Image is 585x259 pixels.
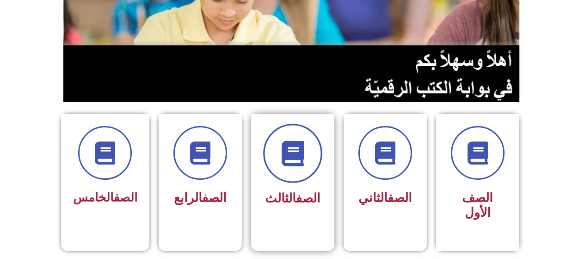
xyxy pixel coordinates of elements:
a: الصف [114,190,137,204]
span: الثالث [265,191,320,206]
span: الثاني [358,190,412,205]
a: الصف [388,190,412,205]
span: الخامس [73,190,137,204]
span: الصف الأول [462,190,493,220]
a: الصف [296,191,320,206]
a: الصف [202,190,227,205]
span: الرابع [174,190,227,205]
